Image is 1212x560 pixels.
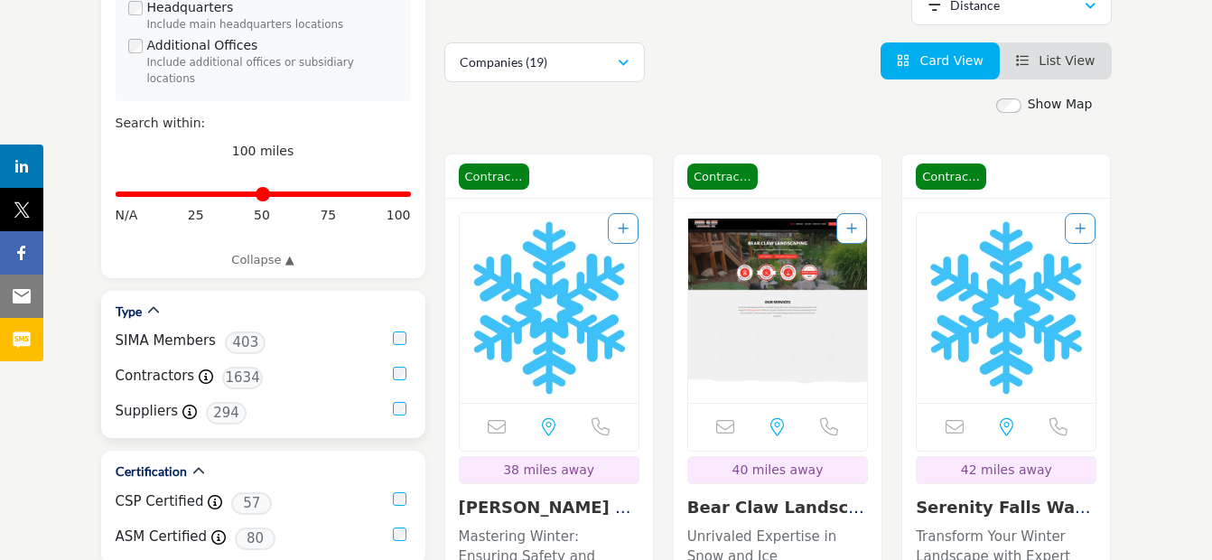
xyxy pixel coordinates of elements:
label: CSP Certified [116,491,204,512]
a: [PERSON_NAME] Air Force ... [459,498,634,537]
a: Open Listing in new tab [460,213,639,403]
span: List View [1039,53,1095,68]
span: N/A [116,206,138,225]
h2: Certification [116,462,187,481]
a: Add To List [618,221,629,236]
label: Contractors [116,366,195,387]
span: 75 [320,206,336,225]
input: ASM Certified checkbox [393,527,406,541]
h2: Type [116,303,142,321]
span: 1634 [222,367,263,389]
h3: Bear Claw Landscaping [687,498,868,518]
a: View Card [897,53,984,68]
input: CSP Certified checkbox [393,492,406,506]
label: Suppliers [116,401,179,422]
span: Contractor [687,163,758,191]
span: 25 [188,206,204,225]
label: Show Map [1028,95,1093,114]
span: 57 [231,492,272,515]
span: 42 miles away [961,462,1052,477]
li: List View [1000,42,1112,79]
h3: Serenity Falls Water Features [916,498,1096,518]
span: Card View [919,53,983,68]
img: Bear Claw Landscaping [688,213,867,403]
div: Include main headquarters locations [147,17,398,33]
span: Contractor [459,163,529,191]
label: ASM Certified [116,527,208,547]
label: SIMA Members [116,331,216,351]
span: 38 miles away [503,462,594,477]
label: Additional Offices [147,36,258,55]
a: Open Listing in new tab [688,213,867,403]
a: View List [1016,53,1095,68]
a: Collapse ▲ [116,251,411,269]
span: 403 [225,331,266,354]
a: Bear Claw Landscapin... [687,498,864,537]
span: 100 [387,206,411,225]
span: Contractor [916,163,986,191]
p: Companies (19) [460,53,547,71]
span: 40 miles away [732,462,824,477]
div: Include additional offices or subsidiary locations [147,55,398,88]
span: 80 [235,527,275,550]
a: Add To List [846,221,857,236]
h3: Schriever Air Force Base [459,498,639,518]
span: 294 [206,402,247,425]
img: Schriever Air Force Base [460,213,639,403]
div: Search within: [116,114,411,133]
input: Suppliers checkbox [393,402,406,415]
span: 100 miles [232,144,294,158]
a: Add To List [1075,221,1086,236]
img: Serenity Falls Water Features [917,213,1095,403]
input: SIMA Members checkbox [393,331,406,345]
li: Card View [881,42,1000,79]
span: 50 [254,206,270,225]
button: Companies (19) [444,42,645,82]
a: Open Listing in new tab [917,213,1095,403]
input: Contractors checkbox [393,367,406,380]
a: Serenity Falls Water... [916,498,1094,537]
